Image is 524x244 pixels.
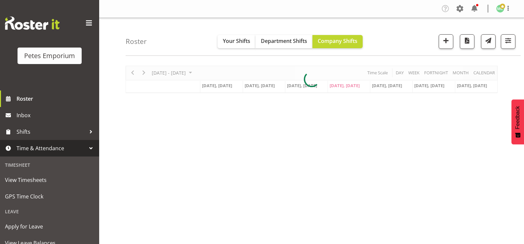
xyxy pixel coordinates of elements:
[2,205,98,218] div: Leave
[218,35,256,48] button: Your Shifts
[460,34,474,49] button: Download a PDF of the roster according to the set date range.
[2,172,98,188] a: View Timesheets
[24,51,75,61] div: Petes Emporium
[17,143,86,153] span: Time & Attendance
[5,192,94,201] span: GPS Time Clock
[256,35,312,48] button: Department Shifts
[515,106,521,129] span: Feedback
[2,218,98,235] a: Apply for Leave
[481,34,496,49] button: Send a list of all shifts for the selected filtered period to all rostered employees.
[5,222,94,231] span: Apply for Leave
[312,35,363,48] button: Company Shifts
[17,94,96,104] span: Roster
[318,37,357,45] span: Company Shifts
[496,5,504,13] img: melissa-cowen2635.jpg
[5,175,94,185] span: View Timesheets
[2,158,98,172] div: Timesheet
[126,38,147,45] h4: Roster
[439,34,453,49] button: Add a new shift
[5,17,60,30] img: Rosterit website logo
[261,37,307,45] span: Department Shifts
[2,188,98,205] a: GPS Time Clock
[17,110,96,120] span: Inbox
[501,34,515,49] button: Filter Shifts
[223,37,250,45] span: Your Shifts
[17,127,86,137] span: Shifts
[511,99,524,144] button: Feedback - Show survey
